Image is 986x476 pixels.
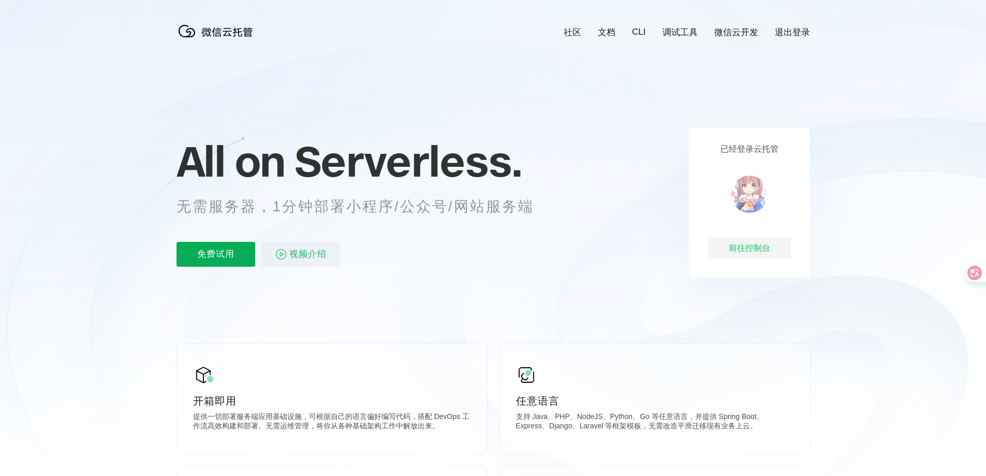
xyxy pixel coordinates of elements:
a: 调试工具 [663,26,698,38]
div: 前往控制台 [708,238,791,258]
span: Serverless. [295,135,522,187]
a: 微信云开发 [714,26,758,38]
a: 文档 [598,26,615,38]
a: 社区 [564,26,581,38]
p: 已经登录云托管 [720,144,778,155]
a: CLI [632,27,645,37]
p: 开箱即用 [193,394,470,408]
span: 视频介绍 [289,242,327,267]
span: All on [176,135,285,187]
img: 微信云托管 [176,21,259,41]
p: 任意语言 [516,394,793,408]
p: 支持 Java、PHP、NodeJS、Python、Go 等任意语言，并提供 Spring Boot、Express、Django、Laravel 等框架模板，无需改造平滑迁移现有业务上云。 [516,412,793,433]
p: 无需服务器，1分钟部署小程序/公众号/网站服务端 [176,196,553,217]
a: 微信云托管 [176,34,259,43]
p: 免费试用 [176,242,255,267]
p: 提供一切部署服务端应用基础设施，可根据自己的语言偏好编写代码，搭配 DevOps 工作流高效构建和部署。无需运维管理，将你从各种基础架构工作中解放出来。 [193,412,470,433]
img: video_play.svg [275,248,287,261]
a: 退出登录 [775,26,810,38]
